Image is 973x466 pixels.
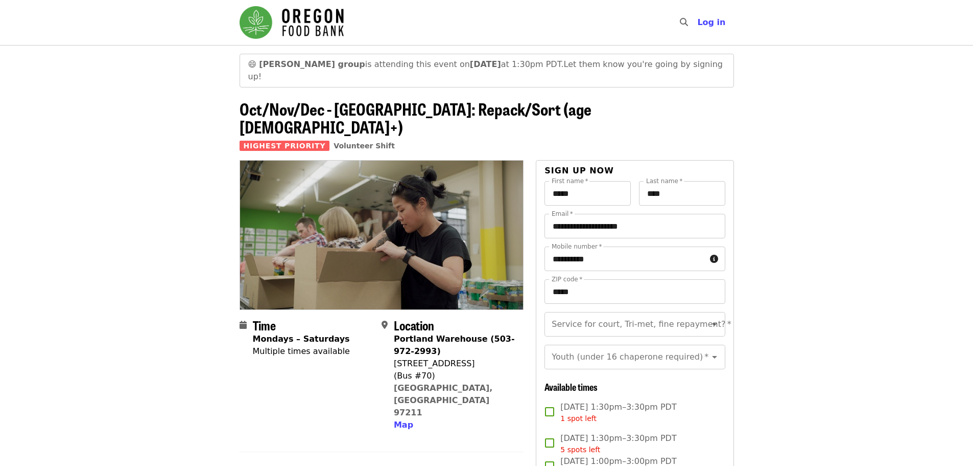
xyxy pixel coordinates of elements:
input: ZIP code [544,279,725,304]
div: (Bus #70) [394,370,515,382]
strong: [DATE] [470,59,501,69]
span: is attending this event on at 1:30pm PDT. [259,59,563,69]
label: Last name [646,178,682,184]
a: [GEOGRAPHIC_DATA], [GEOGRAPHIC_DATA] 97211 [394,383,493,417]
img: Oct/Nov/Dec - Portland: Repack/Sort (age 8+) organized by Oregon Food Bank [240,161,524,309]
button: Open [707,317,722,331]
span: Location [394,316,434,334]
span: Time [253,316,276,334]
input: Search [694,10,702,35]
span: 5 spots left [560,446,600,454]
input: Last name [639,181,725,206]
span: Oct/Nov/Dec - [GEOGRAPHIC_DATA]: Repack/Sort (age [DEMOGRAPHIC_DATA]+) [240,97,591,139]
div: [STREET_ADDRESS] [394,358,515,370]
span: [DATE] 1:30pm–3:30pm PDT [560,432,676,455]
label: ZIP code [552,276,582,282]
input: Email [544,214,725,238]
strong: [PERSON_NAME] group [259,59,365,69]
a: Volunteer Shift [334,142,395,150]
span: Sign up now [544,166,614,175]
span: grinning face emoji [248,59,257,69]
button: Log in [689,12,733,33]
i: map-marker-alt icon [382,320,388,330]
input: First name [544,181,631,206]
span: Highest Priority [240,141,330,151]
span: [DATE] 1:30pm–3:30pm PDT [560,401,676,424]
span: Available times [544,380,598,393]
button: Map [394,419,413,431]
input: Mobile number [544,247,705,271]
img: Oregon Food Bank - Home [240,6,344,39]
label: First name [552,178,588,184]
label: Email [552,211,573,217]
label: Mobile number [552,243,602,250]
span: Log in [697,17,725,27]
i: circle-info icon [710,254,718,264]
span: 1 spot left [560,414,597,423]
strong: Portland Warehouse (503-972-2993) [394,334,515,356]
i: search icon [680,17,688,27]
strong: Mondays – Saturdays [253,334,350,344]
div: Multiple times available [253,345,350,358]
button: Open [707,350,722,364]
i: calendar icon [240,320,247,330]
span: Map [394,420,413,430]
